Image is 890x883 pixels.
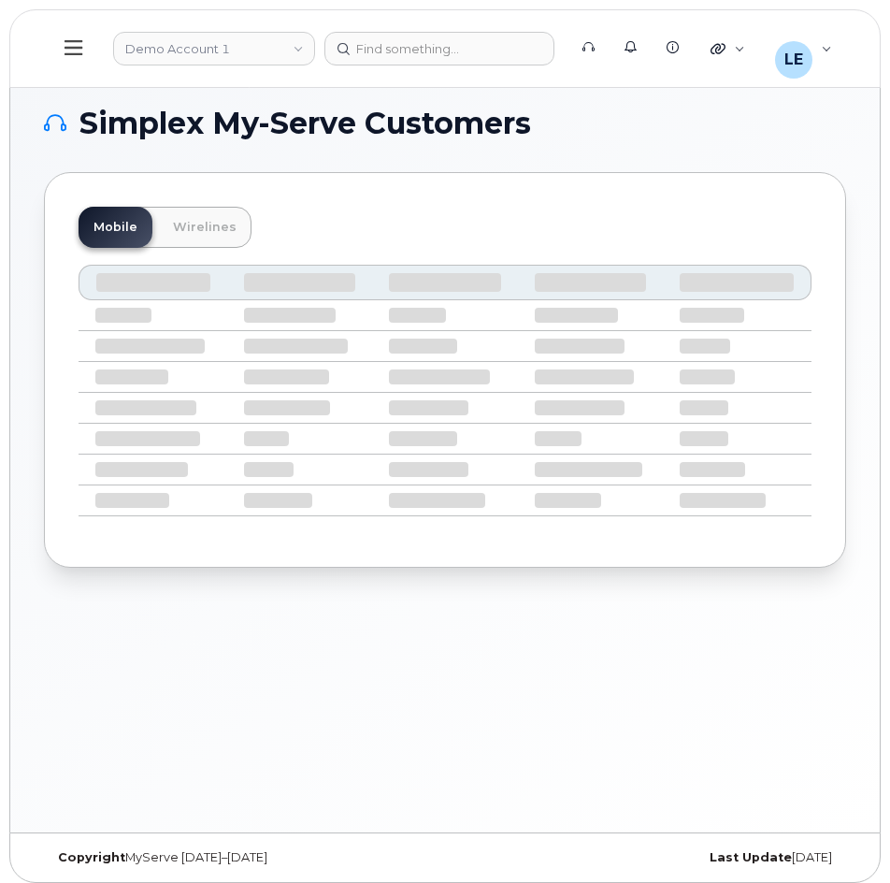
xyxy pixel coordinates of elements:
[44,850,445,865] div: MyServe [DATE]–[DATE]
[58,850,125,864] strong: Copyright
[79,207,152,248] a: Mobile
[79,109,531,138] span: Simplex My-Serve Customers
[710,850,792,864] strong: Last Update
[158,207,251,248] a: Wirelines
[445,850,846,865] div: [DATE]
